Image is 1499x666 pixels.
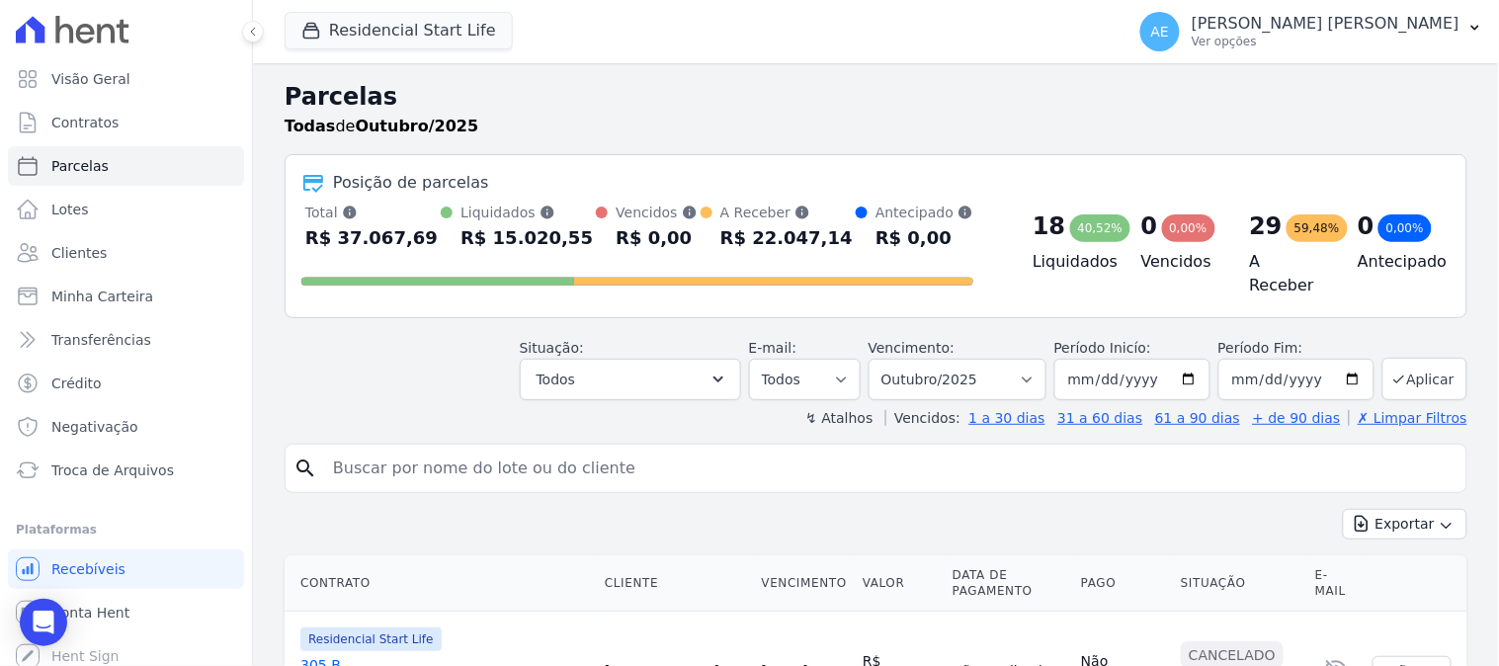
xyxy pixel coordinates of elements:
[885,410,960,426] label: Vencidos:
[8,103,244,142] a: Contratos
[285,555,597,612] th: Contrato
[51,69,130,89] span: Visão Geral
[8,190,244,229] a: Lotes
[51,243,107,263] span: Clientes
[1151,25,1169,39] span: AE
[51,460,174,480] span: Troca de Arquivos
[720,222,853,254] div: R$ 22.047,14
[1155,410,1240,426] a: 61 a 90 dias
[869,340,955,356] label: Vencimento:
[1070,214,1131,242] div: 40,52%
[305,203,438,222] div: Total
[20,599,67,646] div: Open Intercom Messenger
[597,555,754,612] th: Cliente
[51,603,129,623] span: Conta Hent
[1349,410,1467,426] a: ✗ Limpar Filtros
[305,222,438,254] div: R$ 37.067,69
[1192,34,1459,49] p: Ver opções
[1192,14,1459,34] p: [PERSON_NAME] [PERSON_NAME]
[1253,410,1341,426] a: + de 90 dias
[1141,250,1218,274] h4: Vencidos
[285,115,478,138] p: de
[1343,509,1467,540] button: Exportar
[537,368,575,391] span: Todos
[333,171,489,195] div: Posição de parcelas
[805,410,873,426] label: ↯ Atalhos
[616,203,697,222] div: Vencidos
[1250,250,1327,297] h4: A Receber
[51,113,119,132] span: Contratos
[1124,4,1499,59] button: AE [PERSON_NAME] [PERSON_NAME] Ver opções
[1054,340,1151,356] label: Período Inicío:
[460,203,593,222] div: Liquidados
[8,146,244,186] a: Parcelas
[1033,250,1110,274] h4: Liquidados
[720,203,853,222] div: A Receber
[460,222,593,254] div: R$ 15.020,55
[300,627,442,651] span: Residencial Start Life
[1141,210,1158,242] div: 0
[1218,338,1374,359] label: Período Fim:
[51,417,138,437] span: Negativação
[293,457,317,480] i: search
[51,156,109,176] span: Parcelas
[285,12,513,49] button: Residencial Start Life
[1073,555,1173,612] th: Pago
[520,340,584,356] label: Situação:
[51,200,89,219] span: Lotes
[285,79,1467,115] h2: Parcelas
[616,222,697,254] div: R$ 0,00
[321,449,1458,488] input: Buscar por nome do lote ou do cliente
[754,555,855,612] th: Vencimento
[8,59,244,99] a: Visão Geral
[945,555,1073,612] th: Data de Pagamento
[356,117,479,135] strong: Outubro/2025
[8,407,244,447] a: Negativação
[16,518,236,541] div: Plataformas
[969,410,1045,426] a: 1 a 30 dias
[855,555,945,612] th: Valor
[8,593,244,632] a: Conta Hent
[749,340,797,356] label: E-mail:
[8,233,244,273] a: Clientes
[8,320,244,360] a: Transferências
[875,203,973,222] div: Antecipado
[51,374,102,393] span: Crédito
[1358,210,1374,242] div: 0
[8,549,244,589] a: Recebíveis
[1287,214,1348,242] div: 59,48%
[8,277,244,316] a: Minha Carteira
[8,364,244,403] a: Crédito
[520,359,741,400] button: Todos
[51,330,151,350] span: Transferências
[8,451,244,490] a: Troca de Arquivos
[1358,250,1435,274] h4: Antecipado
[1057,410,1142,426] a: 31 a 60 dias
[51,559,125,579] span: Recebíveis
[51,287,153,306] span: Minha Carteira
[1173,555,1307,612] th: Situação
[1378,214,1432,242] div: 0,00%
[875,222,973,254] div: R$ 0,00
[1250,210,1283,242] div: 29
[1033,210,1065,242] div: 18
[1307,555,1365,612] th: E-mail
[285,117,336,135] strong: Todas
[1162,214,1215,242] div: 0,00%
[1382,358,1467,400] button: Aplicar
